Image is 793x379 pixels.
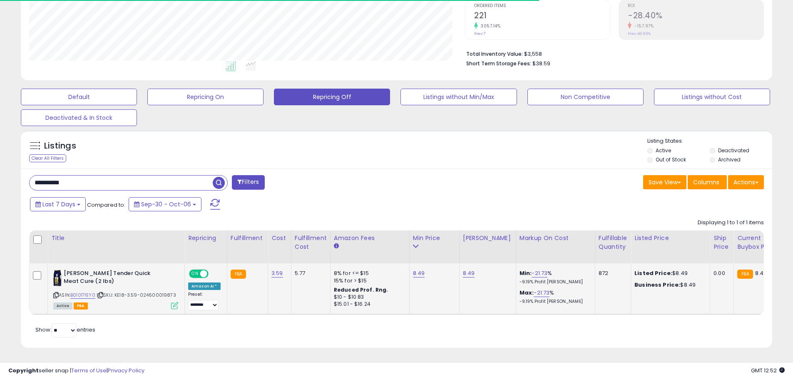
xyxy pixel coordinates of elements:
[71,367,107,374] a: Terms of Use
[631,23,654,29] small: -157.97%
[634,281,680,289] b: Business Price:
[520,270,589,285] div: %
[188,282,221,290] div: Amazon AI *
[42,200,75,208] span: Last 7 Days
[755,269,767,277] span: 8.49
[29,154,66,162] div: Clear All Filters
[516,230,595,263] th: The percentage added to the cost of goods (COGS) that forms the calculator for Min & Max prices.
[51,234,181,243] div: Title
[190,270,200,277] span: ON
[520,299,589,305] p: -9.19% Profit [PERSON_NAME]
[108,367,144,374] a: Privacy Policy
[21,109,137,126] button: Deactivated & In Stock
[628,4,763,8] span: ROI
[654,89,770,105] button: Listings without Cost
[656,147,671,154] label: Active
[271,269,283,277] a: 3.59
[334,243,339,250] small: Amazon Fees.
[713,270,727,277] div: 0.00
[478,23,500,29] small: 3057.14%
[334,294,403,301] div: $10 - $10.83
[74,302,88,310] span: FBA
[599,270,624,277] div: 872
[634,270,704,277] div: $8.49
[698,219,764,227] div: Displaying 1 to 1 of 1 items
[8,367,144,375] div: seller snap | |
[532,269,547,277] a: -21.73
[44,140,76,152] h5: Listings
[70,292,95,299] a: B01017IEY0
[527,89,644,105] button: Non Competitive
[129,197,201,211] button: Sep-30 - Oct-06
[466,50,523,57] b: Total Inventory Value:
[634,234,706,243] div: Listed Price
[520,289,589,305] div: %
[656,156,686,163] label: Out of Stock
[295,270,324,277] div: 5.77
[53,270,178,308] div: ASIN:
[532,59,550,67] span: $38.59
[466,60,531,67] b: Short Term Storage Fees:
[231,234,264,243] div: Fulfillment
[53,270,62,286] img: 51Rg7YYUSiL._SL40_.jpg
[413,234,456,243] div: Min Price
[718,147,749,154] label: Deactivated
[334,301,403,308] div: $15.01 - $16.24
[751,367,785,374] span: 2025-10-14 12:52 GMT
[334,277,403,285] div: 15% for > $15
[474,4,610,8] span: Ordered Items
[231,270,246,279] small: FBA
[400,89,517,105] button: Listings without Min/Max
[188,234,224,243] div: Repricing
[334,270,403,277] div: 8% for <= $15
[737,270,753,279] small: FBA
[463,269,475,277] a: 8.49
[8,367,39,374] strong: Copyright
[520,289,534,297] b: Max:
[188,292,221,310] div: Preset:
[232,175,264,190] button: Filters
[718,156,741,163] label: Archived
[520,269,532,277] b: Min:
[207,270,221,277] span: OFF
[87,201,125,209] span: Compared to:
[737,234,780,251] div: Current Buybox Price
[21,89,137,105] button: Default
[30,197,86,211] button: Last 7 Days
[628,31,651,36] small: Prev: 48.99%
[634,281,704,289] div: $8.49
[274,89,390,105] button: Repricing Off
[463,234,512,243] div: [PERSON_NAME]
[97,292,176,298] span: | SKU: KE18-3.59-024600019873
[413,269,425,277] a: 8.49
[599,234,627,251] div: Fulfillable Quantity
[334,286,388,293] b: Reduced Prof. Rng.
[643,175,686,189] button: Save View
[693,178,719,186] span: Columns
[688,175,727,189] button: Columns
[334,234,406,243] div: Amazon Fees
[520,279,589,285] p: -9.19% Profit [PERSON_NAME]
[64,270,165,287] b: [PERSON_NAME] Tender Quick Meat Cure (2 lbs)
[634,269,672,277] b: Listed Price:
[520,234,592,243] div: Markup on Cost
[647,137,772,145] p: Listing States:
[628,11,763,22] h2: -28.40%
[271,234,288,243] div: Cost
[466,48,758,58] li: $3,558
[141,200,191,208] span: Sep-30 - Oct-06
[295,234,327,251] div: Fulfillment Cost
[474,31,485,36] small: Prev: 7
[713,234,730,251] div: Ship Price
[474,11,610,22] h2: 221
[534,289,549,297] a: -21.73
[147,89,264,105] button: Repricing On
[53,302,72,310] span: All listings currently available for purchase on Amazon
[728,175,764,189] button: Actions
[35,326,95,334] span: Show: entries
